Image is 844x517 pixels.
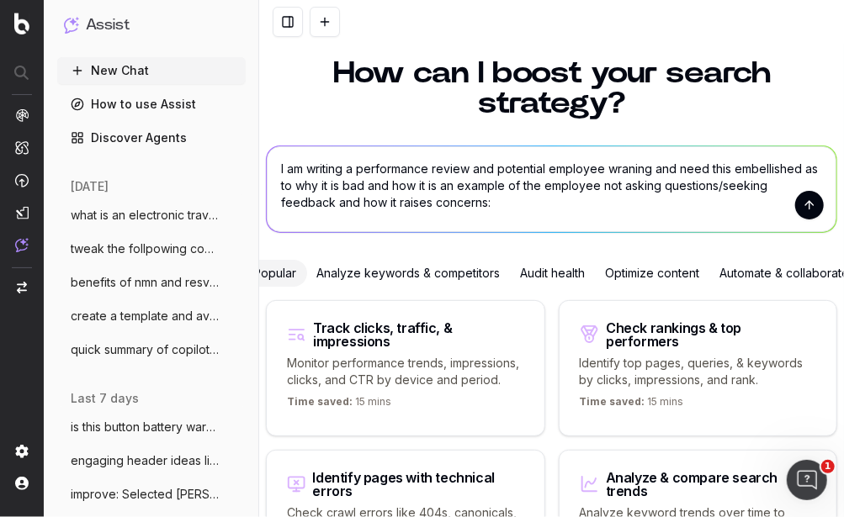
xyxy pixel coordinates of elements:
div: Identify pages with technical errors [313,471,524,498]
button: tweak the follpowing content to reflect [57,235,246,262]
img: Botify logo [14,13,29,34]
span: benefits of nmn and resveratrol for 53 y [71,274,219,291]
iframe: Intercom live chat [787,460,827,500]
button: is this button battery warning in line w [57,414,246,441]
span: engaging header ideas like this: Discove [71,452,219,469]
img: Assist [64,17,79,33]
button: benefits of nmn and resveratrol for 53 y [57,269,246,296]
div: Analyze keywords & competitors [307,260,511,287]
button: New Chat [57,57,246,84]
div: Analyze & compare search trends [606,471,816,498]
p: Monitor performance trends, impressions, clicks, and CTR by device and period. [287,355,524,388]
span: Time saved: [580,395,645,408]
img: Assist [15,238,29,252]
button: what is an electronic travel authority E [57,202,246,229]
div: Track clicks, traffic, & impressions [313,321,523,348]
img: Setting [15,445,29,458]
img: Activation [15,173,29,187]
div: Optimize content [596,260,710,287]
img: Analytics [15,108,29,122]
div: Audit health [511,260,596,287]
span: is this button battery warning in line w [71,419,219,435]
div: Popular [244,260,307,287]
span: Time saved: [287,395,353,408]
button: engaging header ideas like this: Discove [57,447,246,474]
h1: How can I boost your search strategy? [266,58,837,119]
p: Identify top pages, queries, & keywords by clicks, impressions, and rank. [580,355,817,388]
span: quick summary of copilot create an agent [71,341,219,358]
a: How to use Assist [57,91,246,118]
button: create a template and average character [57,303,246,330]
a: Discover Agents [57,124,246,151]
img: Switch project [17,282,27,293]
span: what is an electronic travel authority E [71,207,219,224]
img: Intelligence [15,140,29,155]
span: tweak the follpowing content to reflect [71,240,219,257]
p: 15 mins [580,395,684,415]
button: quick summary of copilot create an agent [57,336,246,363]
span: last 7 days [71,390,139,407]
textarea: I am writing a performance review and potential employee wraning and need this embellished as to ... [267,146,836,232]
span: 1 [821,460,835,473]
span: create a template and average character [71,308,219,324]
div: Check rankings & top performers [606,321,816,348]
img: My account [15,477,29,490]
h1: Assist [86,13,130,37]
button: Assist [64,13,239,37]
button: improve: Selected [PERSON_NAME] stores a [57,481,246,508]
span: [DATE] [71,178,109,195]
span: improve: Selected [PERSON_NAME] stores a [71,486,219,503]
img: Studio [15,206,29,219]
p: 15 mins [287,395,391,415]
